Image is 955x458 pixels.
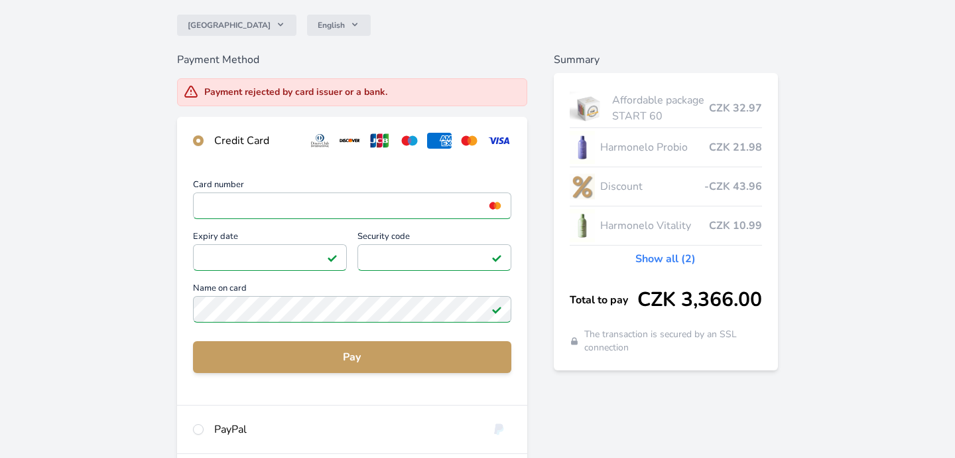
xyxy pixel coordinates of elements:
[307,15,371,36] button: English
[600,179,705,194] span: Discount
[570,131,595,164] img: CLEAN_PROBIO_se_stinem_x-lo.jpg
[204,86,387,99] div: Payment rejected by card issuer or a bank.
[570,170,595,203] img: discount-lo.png
[487,133,511,149] img: visa.svg
[177,52,527,68] h6: Payment Method
[570,292,638,308] span: Total to pay
[637,288,762,312] span: CZK 3,366.00
[177,15,296,36] button: [GEOGRAPHIC_DATA]
[600,139,710,155] span: Harmonelo Probio
[367,133,392,149] img: jcb.svg
[397,133,422,149] img: maestro.svg
[214,421,476,437] div: PayPal
[487,421,511,437] img: paypal.svg
[308,133,332,149] img: diners.svg
[457,133,481,149] img: mc.svg
[584,328,762,354] span: The transaction is secured by an SSL connection
[570,92,607,125] img: start.jpg
[188,20,271,31] span: [GEOGRAPHIC_DATA]
[709,100,762,116] span: CZK 32.97
[704,179,762,194] span: -CZK 43.96
[554,52,779,68] h6: Summary
[570,209,595,242] img: CLEAN_VITALITY_se_stinem_x-lo.jpg
[214,133,298,149] div: Credit Card
[612,92,709,124] span: Affordable package START 60
[600,218,710,234] span: Harmonelo Vitality
[318,20,345,31] span: English
[338,133,362,149] img: discover.svg
[204,349,501,365] span: Pay
[709,139,762,155] span: CZK 21.98
[709,218,762,234] span: CZK 10.99
[427,133,452,149] img: amex.svg
[193,341,511,373] button: Pay
[635,251,696,267] a: Show all (2)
